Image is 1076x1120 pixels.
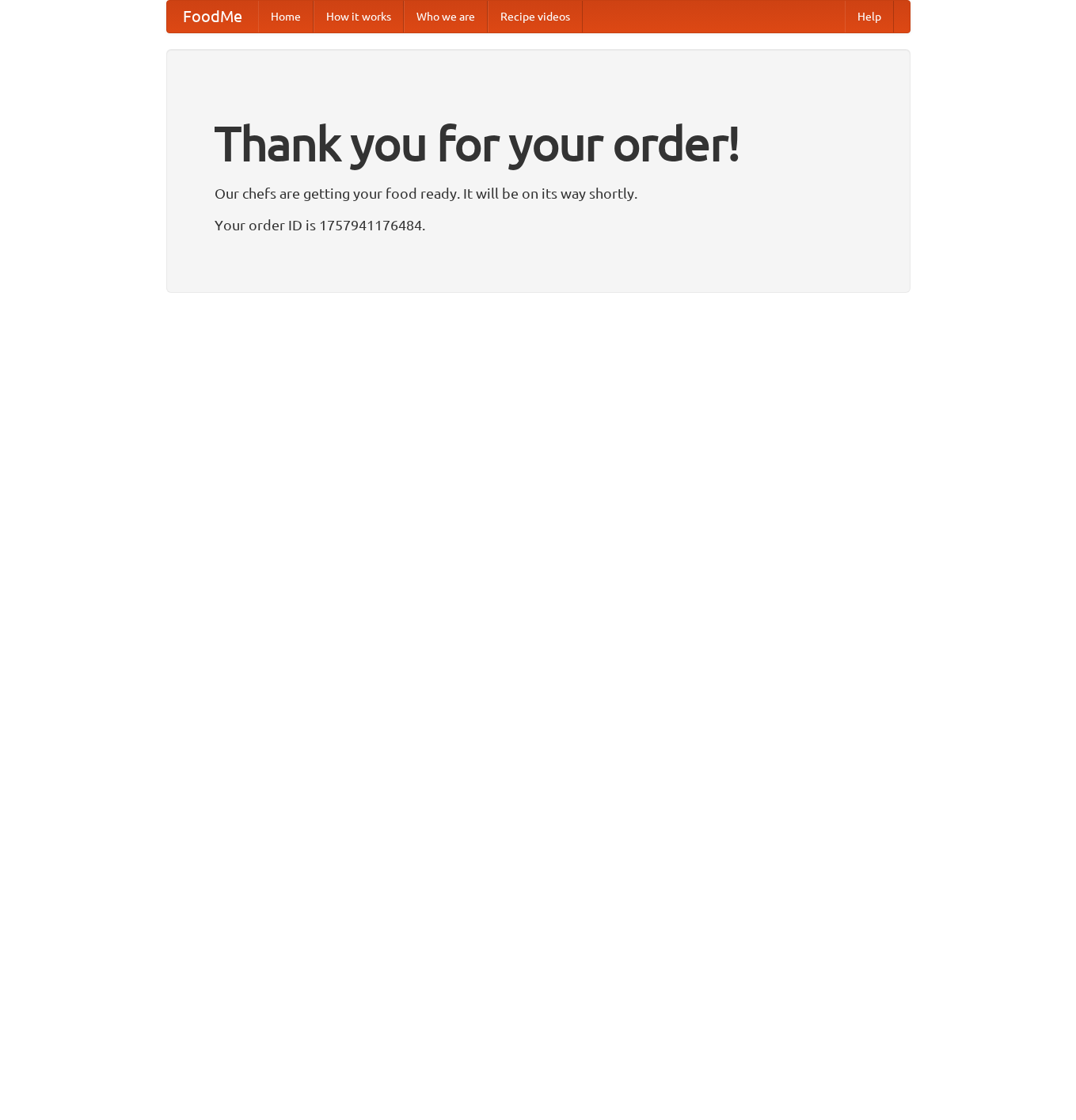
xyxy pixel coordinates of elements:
p: Your order ID is 1757941176484. [215,213,862,237]
a: FoodMe [167,1,258,32]
a: Help [845,1,894,32]
a: Who we are [404,1,488,32]
a: Recipe videos [488,1,583,32]
p: Our chefs are getting your food ready. It will be on its way shortly. [215,181,862,205]
h1: Thank you for your order! [215,105,862,181]
a: How it works [314,1,404,32]
a: Home [258,1,314,32]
